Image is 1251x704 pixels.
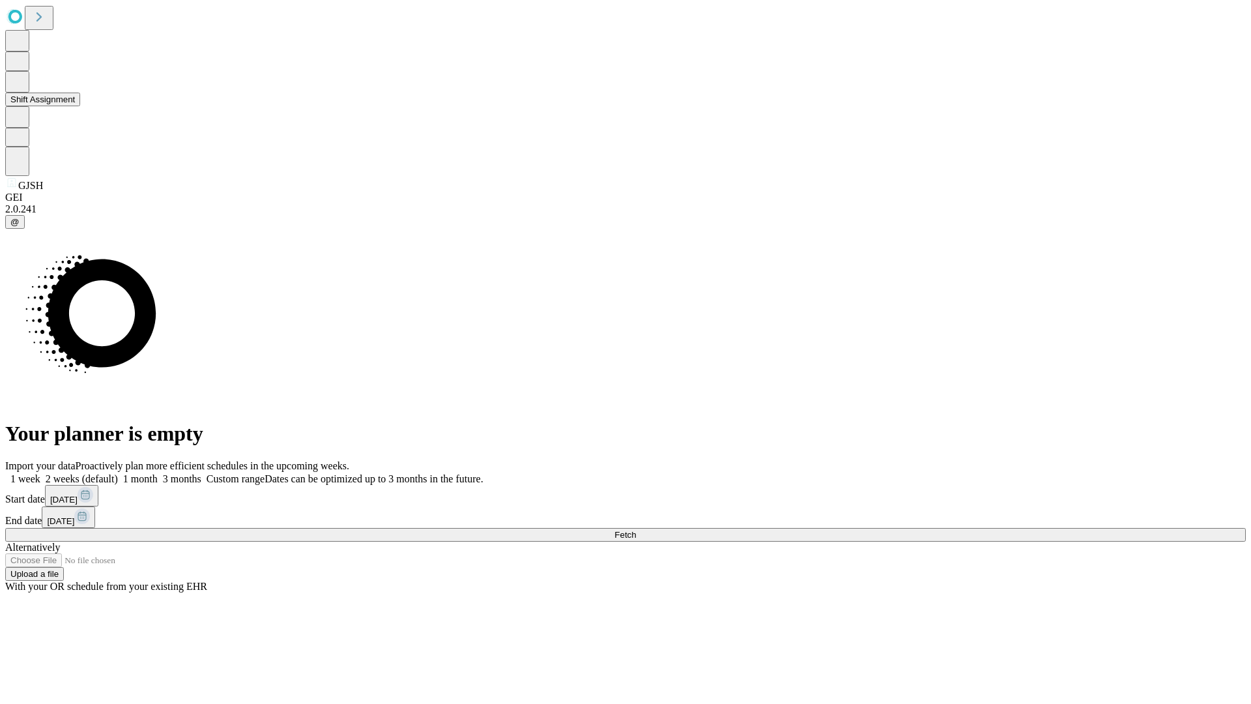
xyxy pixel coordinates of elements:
[5,528,1246,542] button: Fetch
[5,203,1246,215] div: 2.0.241
[5,485,1246,506] div: Start date
[5,542,60,553] span: Alternatively
[5,460,76,471] span: Import your data
[5,422,1246,446] h1: Your planner is empty
[5,506,1246,528] div: End date
[5,215,25,229] button: @
[614,530,636,540] span: Fetch
[47,516,74,526] span: [DATE]
[10,217,20,227] span: @
[163,473,201,484] span: 3 months
[265,473,483,484] span: Dates can be optimized up to 3 months in the future.
[123,473,158,484] span: 1 month
[18,180,43,191] span: GJSH
[46,473,118,484] span: 2 weeks (default)
[207,473,265,484] span: Custom range
[5,192,1246,203] div: GEI
[50,495,78,505] span: [DATE]
[5,93,80,106] button: Shift Assignment
[5,567,64,581] button: Upload a file
[76,460,349,471] span: Proactively plan more efficient schedules in the upcoming weeks.
[5,581,207,592] span: With your OR schedule from your existing EHR
[10,473,40,484] span: 1 week
[42,506,95,528] button: [DATE]
[45,485,98,506] button: [DATE]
